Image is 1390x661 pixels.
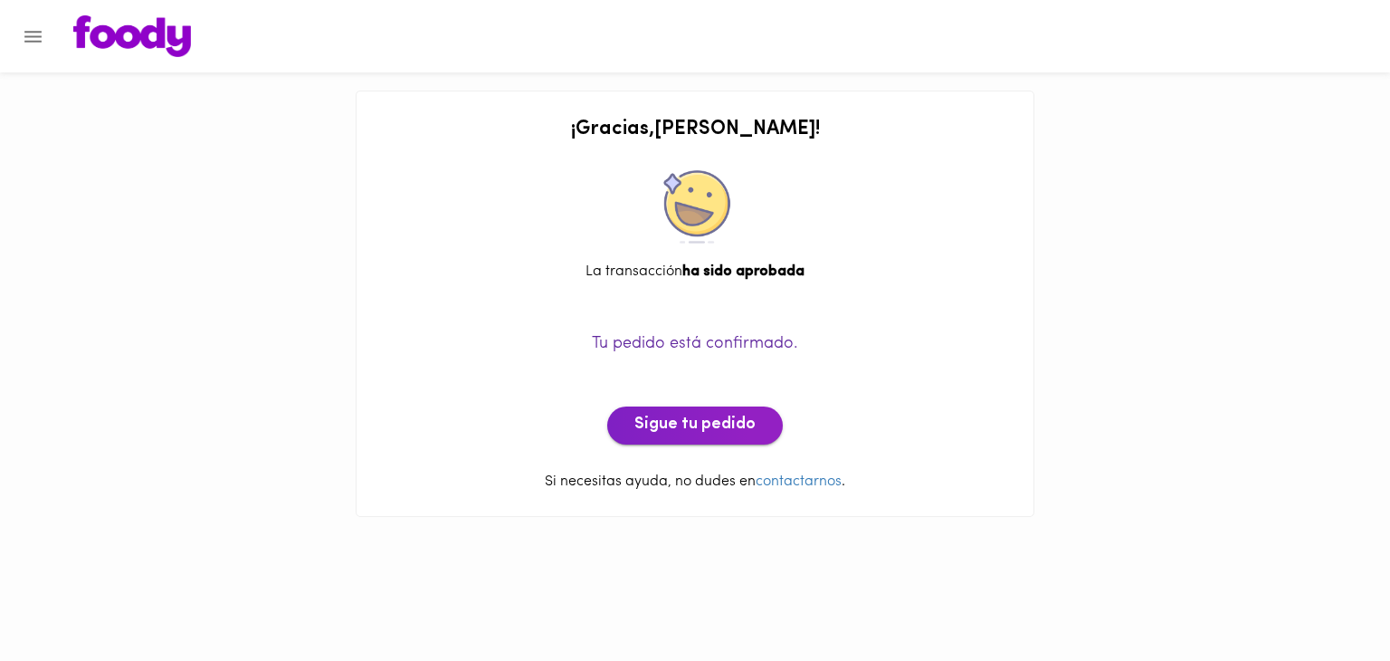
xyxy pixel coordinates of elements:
p: Si necesitas ayuda, no dudes en . [375,472,1015,493]
img: approved.png [659,170,731,244]
button: Menu [11,14,55,59]
h2: ¡ Gracias , [PERSON_NAME] ! [375,119,1015,140]
img: logo.png [73,15,191,57]
button: Sigue tu pedido [607,407,783,445]
div: La transacción [375,262,1015,283]
span: Sigue tu pedido [634,416,756,436]
a: contactarnos [756,474,842,489]
iframe: Messagebird Livechat Widget [1285,556,1372,643]
b: ha sido aprobada [682,264,804,279]
span: Tu pedido está confirmado. [592,336,798,352]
